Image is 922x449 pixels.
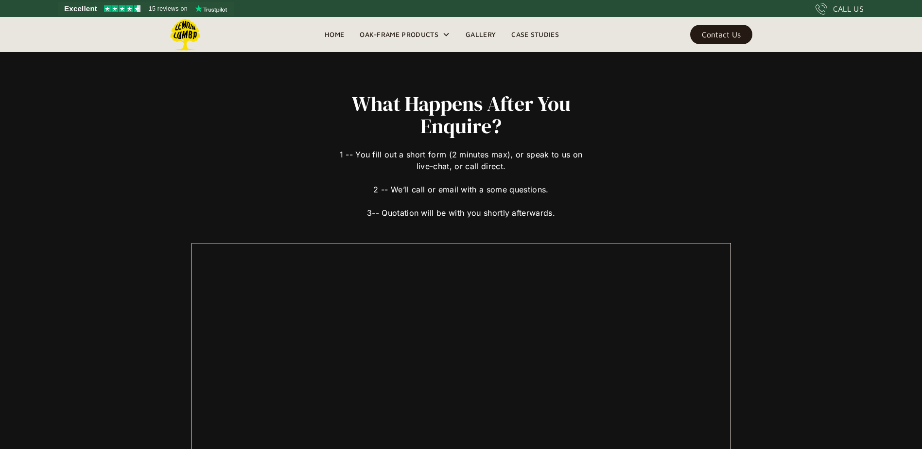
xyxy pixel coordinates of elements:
[702,31,741,38] div: Contact Us
[504,27,567,42] a: Case Studies
[149,3,188,15] span: 15 reviews on
[195,5,227,13] img: Trustpilot logo
[360,29,438,40] div: Oak-Frame Products
[336,92,587,137] h2: What Happens After You Enquire?
[816,3,864,15] a: CALL US
[104,5,140,12] img: Trustpilot 4.5 stars
[833,3,864,15] div: CALL US
[58,2,234,16] a: See Lemon Lumba reviews on Trustpilot
[64,3,97,15] span: Excellent
[458,27,504,42] a: Gallery
[690,25,752,44] a: Contact Us
[317,27,352,42] a: Home
[336,137,587,219] div: 1 -- You fill out a short form (2 minutes max), or speak to us on live-chat, or call direct. 2 --...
